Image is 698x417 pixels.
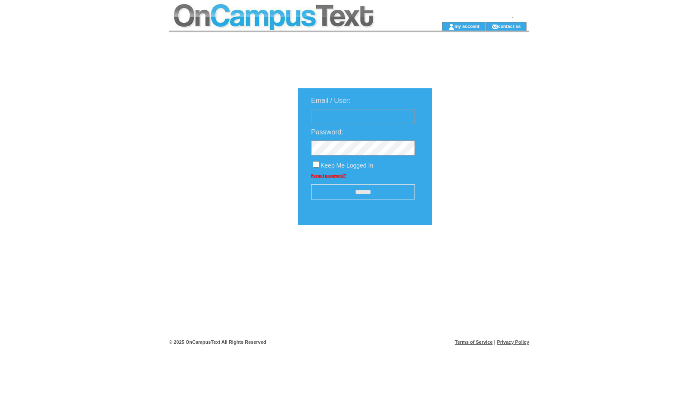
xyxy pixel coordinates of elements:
span: Keep Me Logged In [321,162,373,169]
span: © 2025 OnCampusText All Rights Reserved [169,339,266,345]
a: Privacy Policy [497,339,529,345]
img: account_icon.gif;jsessionid=EBAF4B3BC782EDDB3F22503B0C5EB72C [448,23,455,30]
span: | [494,339,495,345]
img: transparent.png;jsessionid=EBAF4B3BC782EDDB3F22503B0C5EB72C [457,246,500,257]
a: Forgot password? [311,173,346,178]
a: Terms of Service [455,339,493,345]
span: Password: [311,128,343,136]
span: Email / User: [311,97,351,104]
a: contact us [498,23,521,29]
img: contact_us_icon.gif;jsessionid=EBAF4B3BC782EDDB3F22503B0C5EB72C [492,23,498,30]
a: my account [455,23,480,29]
